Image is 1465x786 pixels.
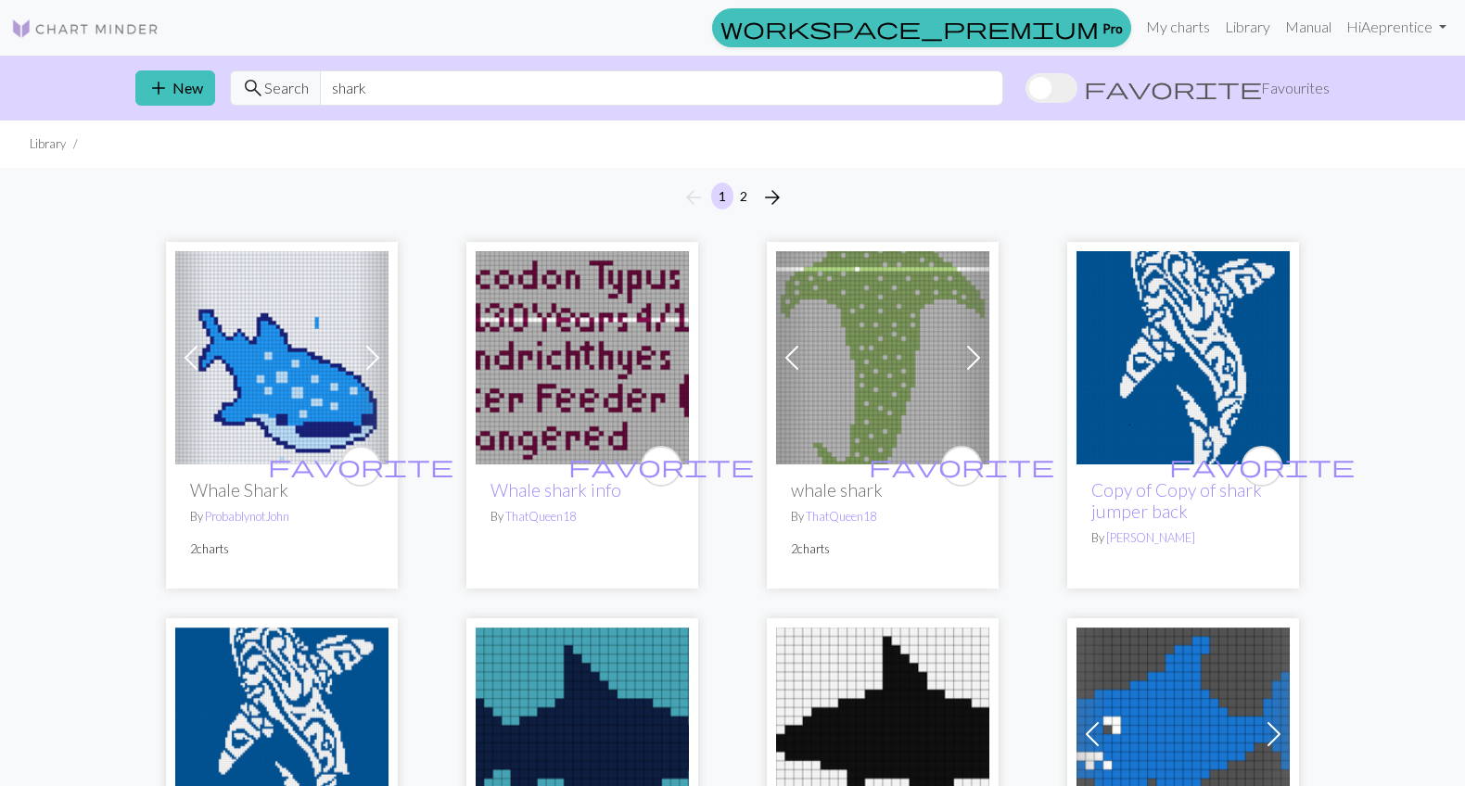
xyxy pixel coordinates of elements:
span: search [242,75,264,101]
p: 2 charts [190,540,374,558]
a: whale shark [776,347,989,364]
span: workspace_premium [720,15,1099,41]
span: favorite [568,451,754,480]
button: favourite [641,446,682,487]
p: By [791,508,975,526]
a: Library [1217,8,1278,45]
span: add [147,75,170,101]
span: favorite [869,451,1054,480]
a: Whale shark info [476,347,689,364]
button: favourite [941,446,982,487]
a: Pro [712,8,1131,47]
button: favourite [340,446,381,487]
a: ThatQueen18 [505,509,576,524]
p: By [190,508,374,526]
i: Next [761,186,783,209]
a: Copy of Copy of shark jumper back [1091,479,1262,522]
a: aa00ae5921334b0dc1ec3a5688ac4dfd.jpg [175,347,389,364]
button: Next [754,183,791,212]
a: My charts [1139,8,1217,45]
i: favourite [1169,448,1355,485]
img: Whale shark info [476,251,689,464]
p: By [1091,529,1275,547]
button: 2 [732,183,755,209]
i: favourite [268,448,453,485]
a: knit shark.jpeg [476,723,689,741]
h2: Whale Shark [190,479,374,501]
a: shark jumper [175,723,389,741]
button: New [135,70,215,106]
a: [PERSON_NAME] [1106,530,1195,545]
span: Search [264,77,309,99]
span: favorite [268,451,453,480]
h2: whale shark [791,479,975,501]
label: Show favourites [1025,70,1330,106]
li: Library [30,135,66,153]
img: aa00ae5921334b0dc1ec3a5688ac4dfd.jpg [175,251,389,464]
span: favorite [1169,451,1355,480]
span: arrow_forward [761,184,783,210]
a: gw shark.jpg [776,723,989,741]
a: shark jumper [1076,347,1290,364]
img: shark jumper [1076,251,1290,464]
a: HiAeprentice [1339,8,1454,45]
button: 1 [711,183,733,209]
button: favourite [1242,446,1282,487]
i: favourite [568,448,754,485]
span: Favourites [1261,77,1330,99]
p: By [490,508,674,526]
a: Whale shark info [490,479,621,501]
a: Shark Chart [1076,723,1290,741]
a: Manual [1278,8,1339,45]
p: 2 charts [791,540,975,558]
span: favorite [1084,75,1262,101]
a: ThatQueen18 [806,509,876,524]
img: whale shark [776,251,989,464]
nav: Page navigation [675,183,791,212]
img: Logo [11,18,159,40]
i: favourite [869,448,1054,485]
a: ProbablynotJohn [205,509,289,524]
